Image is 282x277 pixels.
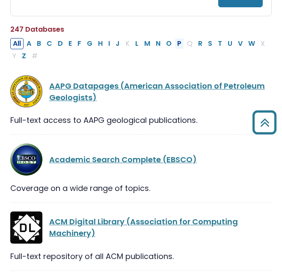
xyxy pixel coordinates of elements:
[10,182,272,194] div: Coverage on a wide range of topics.
[34,38,44,49] button: Filter Results B
[24,38,34,49] button: Filter Results A
[49,80,265,103] a: AAPG Datapages (American Association of Petroleum Geologists)
[75,38,84,49] button: Filter Results F
[10,250,272,262] div: Full-text repository of all ACM publications.
[44,38,55,49] button: Filter Results C
[163,38,174,49] button: Filter Results O
[106,38,113,49] button: Filter Results I
[66,38,74,49] button: Filter Results E
[10,38,24,49] button: All
[142,38,153,49] button: Filter Results M
[113,38,122,49] button: Filter Results J
[49,216,238,238] a: ACM Digital Library (Association for Computing Machinery)
[215,38,225,49] button: Filter Results T
[225,38,235,49] button: Filter Results U
[84,38,95,49] button: Filter Results G
[205,38,215,49] button: Filter Results S
[153,38,163,49] button: Filter Results N
[235,38,245,49] button: Filter Results V
[49,154,197,165] a: Academic Search Complete (EBSCO)
[95,38,105,49] button: Filter Results H
[196,38,205,49] button: Filter Results R
[246,38,258,49] button: Filter Results W
[10,24,64,34] span: 247 Databases
[10,114,272,126] div: Full-text access to AAPG geological publications.
[55,38,65,49] button: Filter Results D
[133,38,141,49] button: Filter Results L
[10,38,268,61] div: Alpha-list to filter by first letter of database name
[175,38,184,49] button: Filter Results P
[249,114,280,130] a: Back to Top
[19,51,29,62] button: Filter Results Z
